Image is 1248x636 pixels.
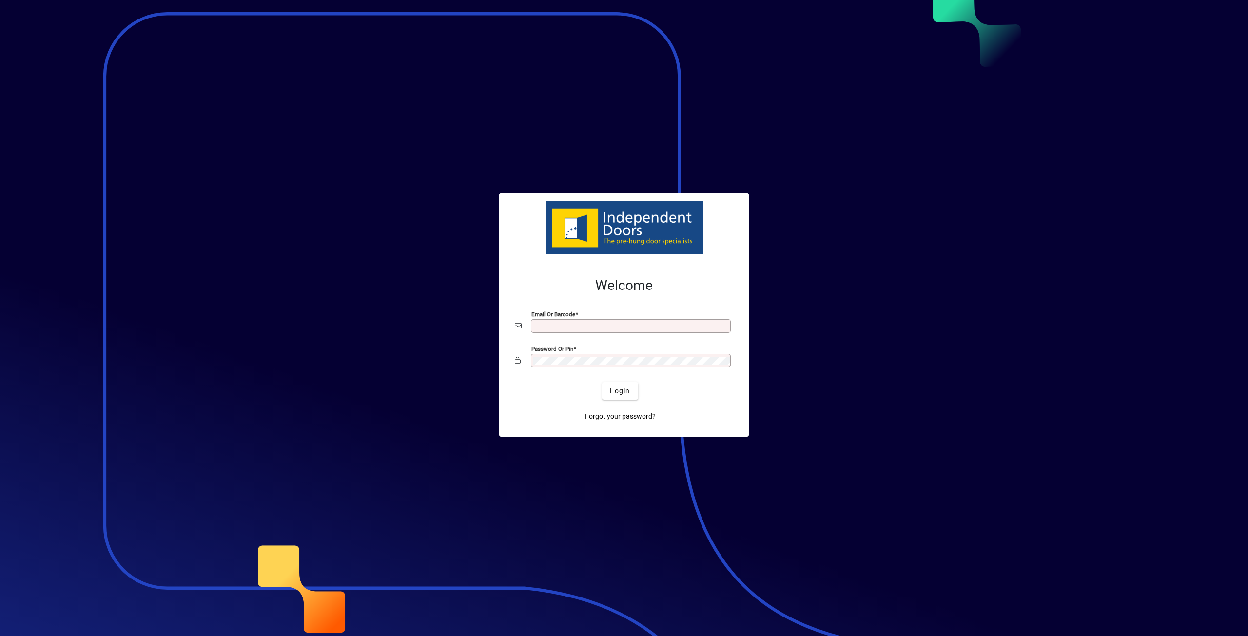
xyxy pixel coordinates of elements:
span: Login [610,386,630,396]
mat-label: Password or Pin [531,346,573,352]
span: Forgot your password? [585,411,656,422]
mat-label: Email or Barcode [531,311,575,318]
a: Forgot your password? [581,407,660,425]
button: Login [602,382,638,400]
h2: Welcome [515,277,733,294]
